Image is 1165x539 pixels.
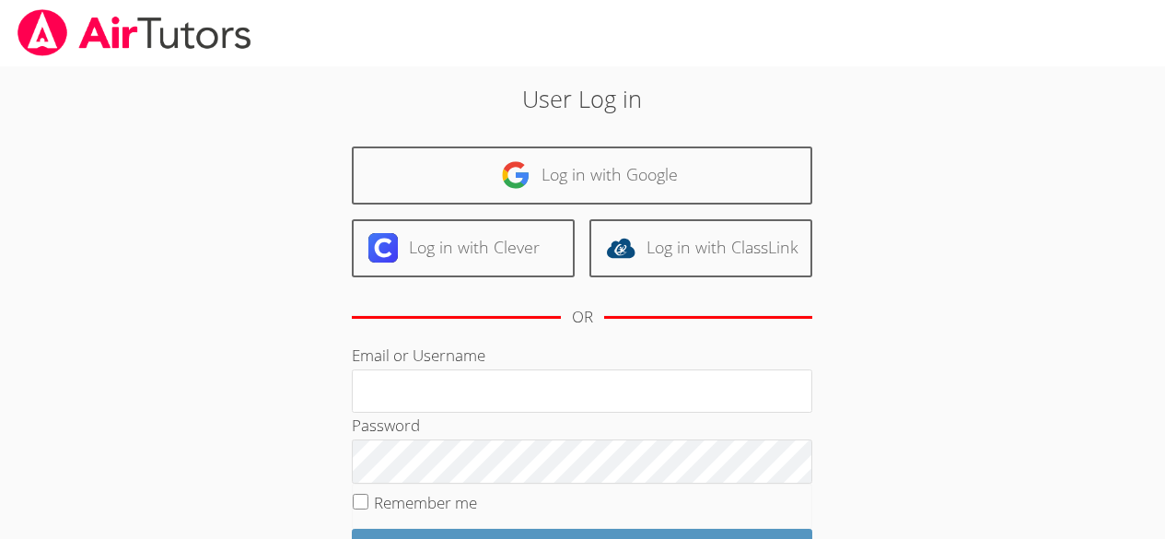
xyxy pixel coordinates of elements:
[606,233,635,263] img: classlink-logo-d6bb404cc1216ec64c9a2012d9dc4662098be43eaf13dc465df04b49fa7ab582.svg
[572,304,593,331] div: OR
[268,81,897,116] h2: User Log in
[352,219,575,277] a: Log in with Clever
[352,345,485,366] label: Email or Username
[374,492,477,513] label: Remember me
[501,160,530,190] img: google-logo-50288ca7cdecda66e5e0955fdab243c47b7ad437acaf1139b6f446037453330a.svg
[589,219,812,277] a: Log in with ClassLink
[352,146,812,205] a: Log in with Google
[352,415,420,436] label: Password
[16,9,253,56] img: airtutors_banner-c4298cdbf04f3fff15de1276eac7730deb9818008684d7c2e4769d2f7ddbe033.png
[368,233,398,263] img: clever-logo-6eab21bc6e7a338710f1a6ff85c0baf02591cd810cc4098c63d3a4b26e2feb20.svg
